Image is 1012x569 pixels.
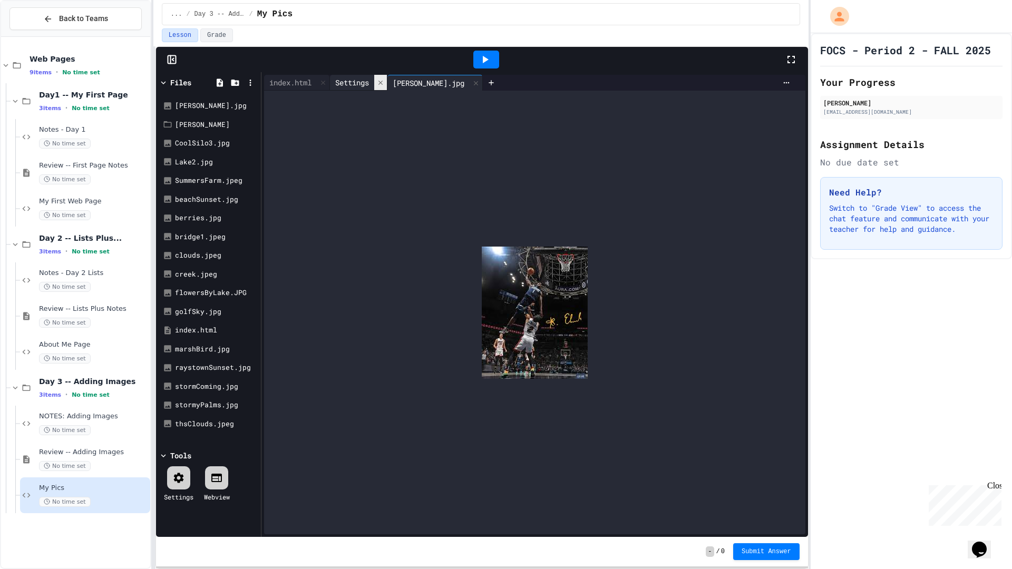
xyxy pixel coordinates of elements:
[39,197,148,206] span: My First Web Page
[175,175,257,186] div: SummersFarm.jpeg
[65,390,67,399] span: •
[175,344,257,355] div: marshBird.jpg
[65,247,67,256] span: •
[39,461,91,471] span: No time set
[175,101,257,111] div: [PERSON_NAME].jpg
[175,250,257,261] div: clouds.jpeg
[330,75,387,91] div: Settings
[721,547,725,556] span: 0
[330,77,374,88] div: Settings
[39,90,148,100] span: Day1 -- My First Page
[39,354,91,364] span: No time set
[170,77,191,88] div: Files
[39,161,148,170] span: Review -- First Page Notes
[72,391,110,398] span: No time set
[39,125,148,134] span: Notes - Day 1
[819,4,852,28] div: My Account
[175,120,257,130] div: [PERSON_NAME]
[264,77,317,88] div: index.html
[39,174,91,184] span: No time set
[387,75,483,91] div: [PERSON_NAME].jpg
[62,69,100,76] span: No time set
[39,233,148,243] span: Day 2 -- Lists Plus...
[733,543,800,560] button: Submit Answer
[56,68,58,76] span: •
[30,69,52,76] span: 9 items
[39,425,91,435] span: No time set
[820,43,991,57] h1: FOCS - Period 2 - FALL 2025
[820,137,1003,152] h2: Assignment Details
[39,305,148,313] span: Review -- Lists Plus Notes
[742,547,791,556] span: Submit Answer
[925,481,1001,526] iframe: chat widget
[39,497,91,507] span: No time set
[706,546,714,557] span: -
[204,492,230,502] div: Webview
[175,419,257,429] div: thsClouds.jpeg
[968,527,1001,558] iframe: chat widget
[171,10,182,18] span: ...
[257,8,293,21] span: My Pics
[39,282,91,292] span: No time set
[175,194,257,205] div: beachSunset.jpg
[39,391,61,398] span: 3 items
[249,10,253,18] span: /
[175,325,257,336] div: index.html
[39,139,91,149] span: No time set
[175,213,257,223] div: berries.jpg
[829,186,994,199] h3: Need Help?
[39,340,148,349] span: About Me Page
[39,248,61,255] span: 3 items
[175,138,257,149] div: CoolSilo3.jpg
[9,7,142,30] button: Back to Teams
[175,400,257,410] div: stormyPalms.jpg
[175,381,257,392] div: stormComing.jpg
[170,450,191,461] div: Tools
[200,28,233,42] button: Grade
[820,75,1003,90] h2: Your Progress
[39,484,148,493] span: My Pics
[164,492,193,502] div: Settings
[39,269,148,278] span: Notes - Day 2 Lists
[823,98,999,107] div: [PERSON_NAME]
[175,362,257,373] div: raystownSunset.jpg
[59,13,108,24] span: Back to Teams
[175,269,257,280] div: creek.jpeg
[65,104,67,112] span: •
[39,105,61,112] span: 3 items
[264,75,330,91] div: index.html
[39,448,148,457] span: Review -- Adding Images
[72,105,110,112] span: No time set
[820,156,1003,169] div: No due date set
[175,307,257,317] div: golfSky.jpg
[829,203,994,234] p: Switch to "Grade View" to access the chat feature and communicate with your teacher for help and ...
[175,288,257,298] div: flowersByLake.JPG
[186,10,190,18] span: /
[39,318,91,328] span: No time set
[387,77,470,89] div: [PERSON_NAME].jpg
[194,10,245,18] span: Day 3 -- Adding Images
[175,157,257,168] div: Lake2.jpg
[39,377,148,386] span: Day 3 -- Adding Images
[4,4,73,67] div: Chat with us now!Close
[823,108,999,116] div: [EMAIL_ADDRESS][DOMAIN_NAME]
[39,210,91,220] span: No time set
[72,248,110,255] span: No time set
[39,412,148,421] span: NOTES: Adding Images
[175,232,257,242] div: bridge1.jpeg
[716,547,720,556] span: /
[482,247,588,379] img: 9k=
[162,28,198,42] button: Lesson
[30,54,148,64] span: Web Pages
